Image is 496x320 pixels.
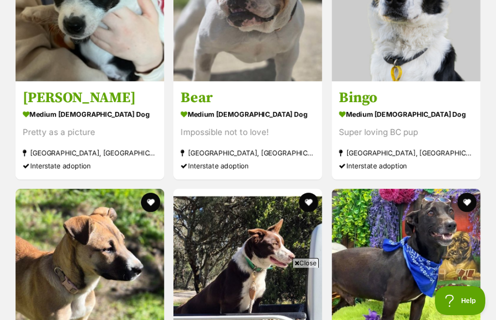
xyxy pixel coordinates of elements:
[23,159,157,172] div: Interstate adoption
[457,193,477,212] button: favourite
[332,81,480,180] a: Bingo medium [DEMOGRAPHIC_DATA] Dog Super loving BC pup [GEOGRAPHIC_DATA], [GEOGRAPHIC_DATA] Inte...
[293,258,319,268] span: Close
[339,107,473,121] div: medium [DEMOGRAPHIC_DATA] Dog
[339,126,473,139] div: Super loving BC pup
[23,146,157,159] div: [GEOGRAPHIC_DATA], [GEOGRAPHIC_DATA]
[339,146,473,159] div: [GEOGRAPHIC_DATA], [GEOGRAPHIC_DATA]
[181,107,315,121] div: medium [DEMOGRAPHIC_DATA] Dog
[435,286,486,315] iframe: Help Scout Beacon - Open
[181,89,315,107] h3: Bear
[72,272,424,315] iframe: Advertisement
[15,81,164,180] a: [PERSON_NAME] medium [DEMOGRAPHIC_DATA] Dog Pretty as a picture [GEOGRAPHIC_DATA], [GEOGRAPHIC_DA...
[339,89,473,107] h3: Bingo
[23,126,157,139] div: Pretty as a picture
[141,193,160,212] button: favourite
[339,159,473,172] div: Interstate adoption
[23,107,157,121] div: medium [DEMOGRAPHIC_DATA] Dog
[181,146,315,159] div: [GEOGRAPHIC_DATA], [GEOGRAPHIC_DATA]
[173,81,322,180] a: Bear medium [DEMOGRAPHIC_DATA] Dog Impossible not to love! [GEOGRAPHIC_DATA], [GEOGRAPHIC_DATA] I...
[299,193,319,212] button: favourite
[23,89,157,107] h3: [PERSON_NAME]
[181,159,315,172] div: Interstate adoption
[181,126,315,139] div: Impossible not to love!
